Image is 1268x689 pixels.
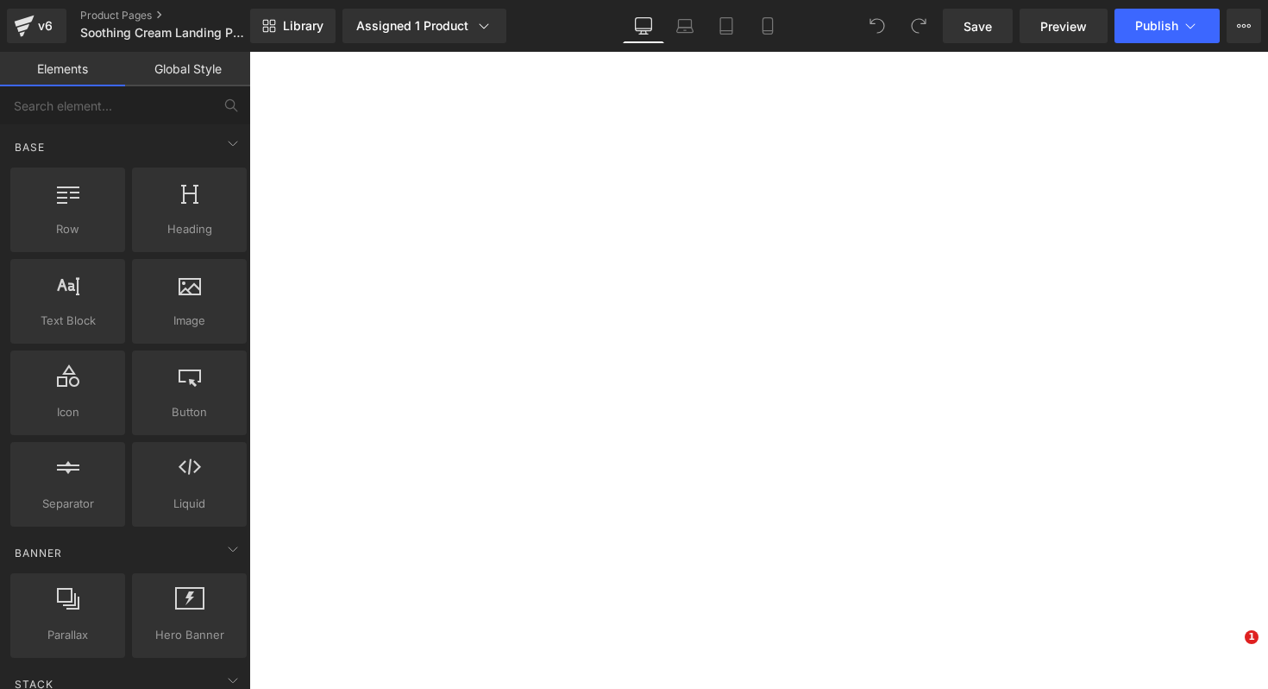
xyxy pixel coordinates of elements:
[125,52,250,86] a: Global Style
[16,220,120,238] span: Row
[1020,9,1108,43] a: Preview
[16,403,120,421] span: Icon
[706,9,747,43] a: Tablet
[250,9,336,43] a: New Library
[16,626,120,644] span: Parallax
[13,139,47,155] span: Base
[1227,9,1261,43] button: More
[623,9,664,43] a: Desktop
[16,495,120,513] span: Separator
[80,9,279,22] a: Product Pages
[1135,19,1178,33] span: Publish
[7,9,66,43] a: v6
[860,9,895,43] button: Undo
[137,495,242,513] span: Liquid
[137,403,242,421] span: Button
[664,9,706,43] a: Laptop
[283,18,323,34] span: Library
[35,15,56,37] div: v6
[13,545,64,561] span: Banner
[1040,17,1087,35] span: Preview
[747,9,788,43] a: Mobile
[137,220,242,238] span: Heading
[1209,630,1251,672] iframe: Intercom live chat
[80,26,246,40] span: Soothing Cream Landing Page
[356,17,493,35] div: Assigned 1 Product
[901,9,936,43] button: Redo
[137,626,242,644] span: Hero Banner
[16,312,120,330] span: Text Block
[137,312,242,330] span: Image
[964,17,992,35] span: Save
[1114,9,1220,43] button: Publish
[1245,630,1259,644] span: 1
